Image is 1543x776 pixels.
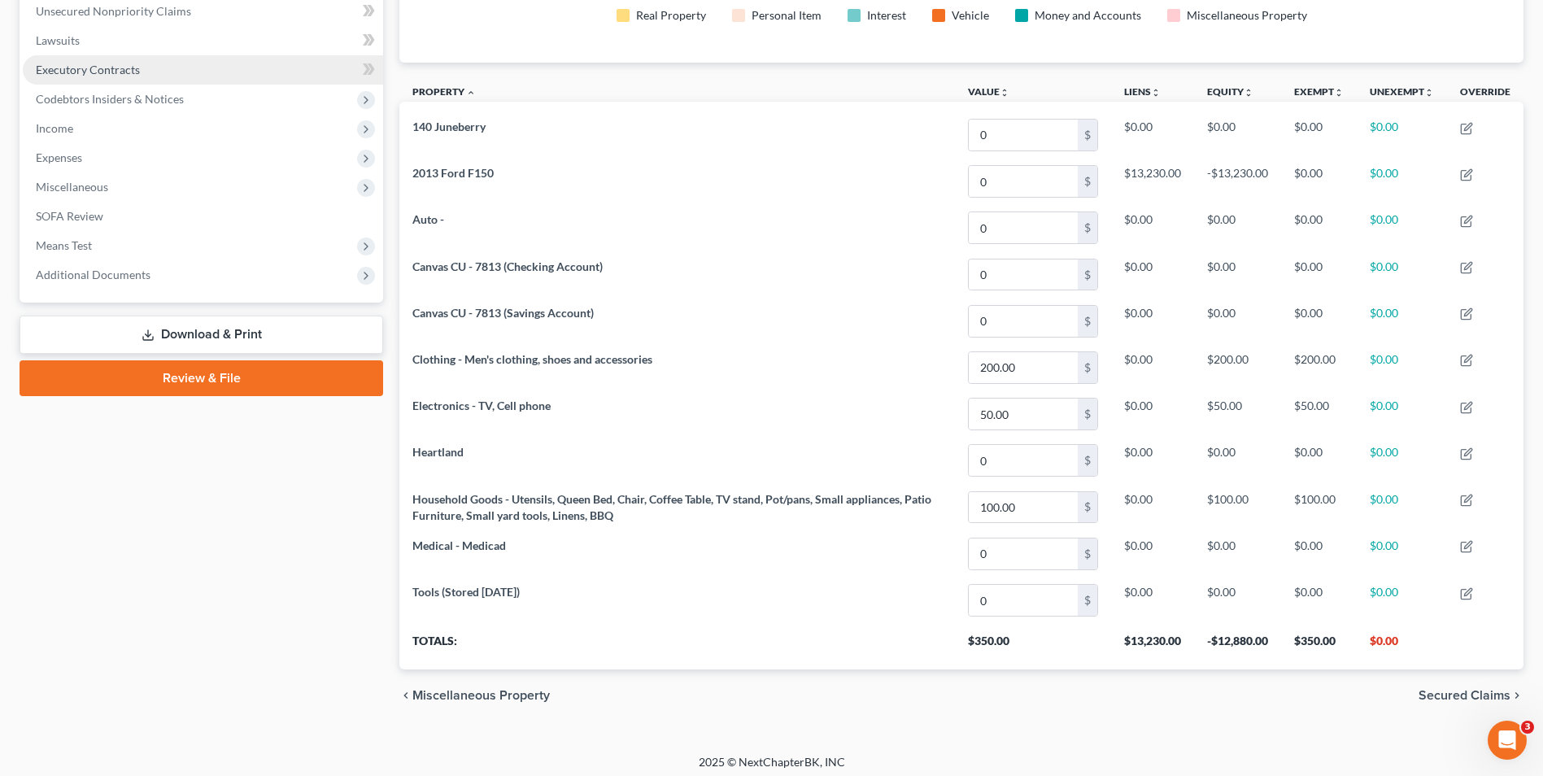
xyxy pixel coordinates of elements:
span: Codebtors Insiders & Notices [36,92,184,106]
input: 0.00 [969,538,1078,569]
span: Tools (Stored [DATE]) [412,585,520,599]
td: $0.00 [1357,530,1447,577]
a: Review & File [20,360,383,396]
input: 0.00 [969,212,1078,243]
input: 0.00 [969,445,1078,476]
td: $0.00 [1281,577,1357,623]
iframe: Intercom live chat [1488,721,1527,760]
div: $ [1078,259,1097,290]
i: expand_less [466,88,476,98]
a: Liensunfold_more [1124,85,1161,98]
div: $ [1078,166,1097,197]
input: 0.00 [969,306,1078,337]
th: Override [1447,76,1523,112]
td: $0.00 [1357,205,1447,251]
td: $0.00 [1357,484,1447,530]
span: Miscellaneous Property [412,689,550,702]
td: $0.00 [1111,298,1194,344]
span: Lawsuits [36,33,80,47]
td: $0.00 [1194,530,1281,577]
th: $0.00 [1357,624,1447,669]
td: $0.00 [1281,298,1357,344]
div: $ [1078,585,1097,616]
span: Clothing - Men's clothing, shoes and accessories [412,352,652,366]
input: 0.00 [969,120,1078,150]
span: Canvas CU - 7813 (Savings Account) [412,306,594,320]
th: -$12,880.00 [1194,624,1281,669]
td: $0.00 [1281,251,1357,298]
span: Heartland [412,445,464,459]
td: $200.00 [1281,344,1357,390]
td: $0.00 [1111,390,1194,437]
th: $350.00 [1281,624,1357,669]
span: Means Test [36,238,92,252]
input: 0.00 [969,259,1078,290]
td: $0.00 [1357,438,1447,484]
div: $ [1078,538,1097,569]
td: $0.00 [1357,577,1447,623]
i: unfold_more [1424,88,1434,98]
td: $0.00 [1281,111,1357,158]
span: Unsecured Nonpriority Claims [36,4,191,18]
span: SOFA Review [36,209,103,223]
th: Totals: [399,624,955,669]
td: $13,230.00 [1111,159,1194,205]
a: Exemptunfold_more [1294,85,1344,98]
span: Expenses [36,150,82,164]
td: $0.00 [1194,298,1281,344]
i: unfold_more [1334,88,1344,98]
span: Additional Documents [36,268,150,281]
td: $50.00 [1281,390,1357,437]
input: 0.00 [969,352,1078,383]
i: unfold_more [1244,88,1253,98]
span: Electronics - TV, Cell phone [412,399,551,412]
input: 0.00 [969,166,1078,197]
td: $0.00 [1194,251,1281,298]
i: unfold_more [1000,88,1009,98]
td: $0.00 [1111,577,1194,623]
td: $50.00 [1194,390,1281,437]
input: 0.00 [969,585,1078,616]
div: $ [1078,492,1097,523]
td: $0.00 [1194,577,1281,623]
span: Miscellaneous [36,180,108,194]
td: $0.00 [1111,344,1194,390]
div: Interest [867,7,906,24]
td: $0.00 [1194,111,1281,158]
button: chevron_left Miscellaneous Property [399,689,550,702]
td: $0.00 [1281,438,1357,484]
td: $0.00 [1111,205,1194,251]
td: $0.00 [1357,344,1447,390]
a: Lawsuits [23,26,383,55]
td: $0.00 [1194,205,1281,251]
td: $0.00 [1357,390,1447,437]
input: 0.00 [969,492,1078,523]
a: Executory Contracts [23,55,383,85]
td: $100.00 [1281,484,1357,530]
span: Medical - Medicad [412,538,506,552]
td: $0.00 [1111,111,1194,158]
span: Canvas CU - 7813 (Checking Account) [412,259,603,273]
div: $ [1078,445,1097,476]
button: Secured Claims chevron_right [1419,689,1523,702]
td: $0.00 [1111,484,1194,530]
td: $100.00 [1194,484,1281,530]
i: chevron_left [399,689,412,702]
td: $0.00 [1357,298,1447,344]
span: Auto - [412,212,444,226]
div: $ [1078,352,1097,383]
span: Executory Contracts [36,63,140,76]
div: Miscellaneous Property [1187,7,1307,24]
div: Personal Item [752,7,822,24]
span: 3 [1521,721,1534,734]
a: SOFA Review [23,202,383,231]
div: $ [1078,399,1097,429]
a: Download & Print [20,316,383,354]
td: $0.00 [1281,159,1357,205]
span: 2013 Ford F150 [412,166,494,180]
td: $0.00 [1281,530,1357,577]
span: Secured Claims [1419,689,1510,702]
td: $0.00 [1194,438,1281,484]
td: $0.00 [1111,251,1194,298]
td: $0.00 [1357,111,1447,158]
